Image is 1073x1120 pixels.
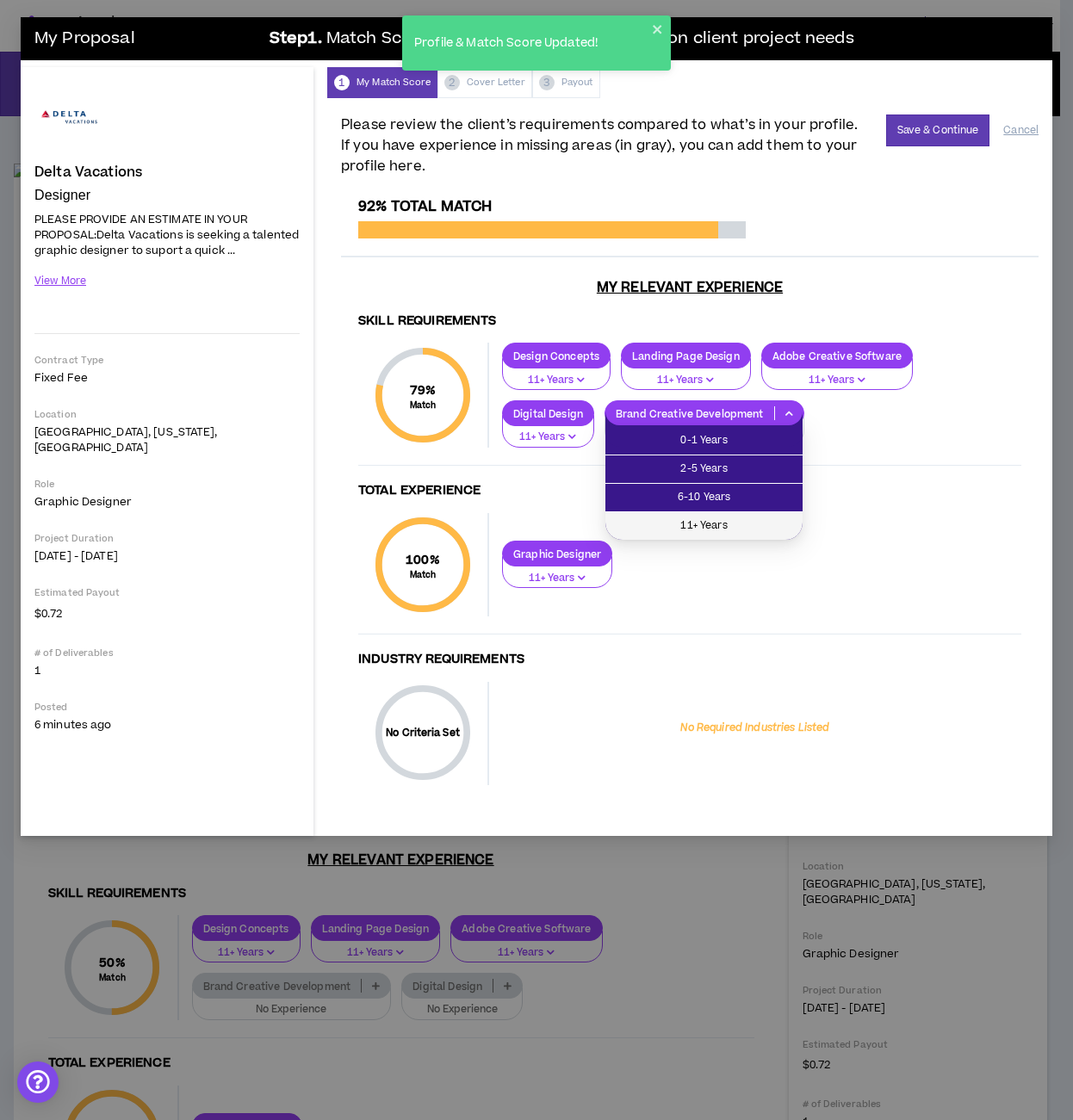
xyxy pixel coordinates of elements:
div: My Match Score [327,67,437,98]
p: Role [34,478,300,491]
p: 11+ Years [513,571,601,586]
p: Project Duration [34,532,300,545]
p: No Criteria Set [375,726,470,740]
button: Save & Continue [886,114,990,146]
span: Match Score - update your skills based upon client project needs [326,27,854,52]
button: close [652,22,664,36]
p: PLEASE PROVIDE AN ESTIMATE IN YOUR PROPOSAL:Delta Vacations is seeking a talented graphic designe... [34,210,300,259]
span: Graphic Designer [34,494,132,510]
p: # of Deliverables [34,647,300,659]
p: 6 minutes ago [34,717,300,733]
p: Landing Page Design [622,350,750,362]
h4: Delta Vacations [34,164,142,180]
span: 92% Total Match [358,196,492,217]
h4: Industry Requirements [358,652,1021,668]
span: 79 % [410,381,437,399]
p: Brand Creative Development [605,407,774,420]
b: Step 1 . [270,27,322,52]
button: Cancel [1003,115,1039,145]
p: Designer [34,187,300,204]
p: Fixed Fee [34,370,300,386]
p: Estimated Payout [34,586,300,599]
span: 2-5 Years [616,460,792,479]
p: Digital Design [503,407,593,420]
button: 11+ Years [502,358,611,391]
p: Posted [34,701,300,714]
p: 11+ Years [513,430,583,445]
span: 100 % [406,551,440,569]
span: 6-10 Years [616,488,792,507]
button: View More [34,266,86,296]
p: Location [34,408,300,421]
div: Open Intercom Messenger [17,1061,59,1103]
span: Please review the client’s requirements compared to what’s in your profile. If you have experienc... [341,114,876,176]
p: 11+ Years [632,373,740,388]
button: 11+ Years [621,358,751,391]
p: No Required Industries Listed [680,721,829,736]
p: 11+ Years [772,373,902,388]
div: Profile & Match Score Updated! [409,29,652,58]
p: Graphic Designer [503,548,611,560]
p: [GEOGRAPHIC_DATA], [US_STATE], [GEOGRAPHIC_DATA] [34,424,300,455]
small: Match [410,399,437,411]
p: Adobe Creative Software [762,350,912,362]
button: 11+ Years [502,556,612,589]
h3: My Proposal [34,22,258,56]
h4: Total Experience [358,483,1021,499]
p: [DATE] - [DATE] [34,548,300,564]
p: Design Concepts [503,350,610,362]
button: 11+ Years [502,415,594,448]
span: 1 [334,75,350,90]
span: 11+ Years [616,517,792,535]
p: 1 [34,663,300,678]
h3: My Relevant Experience [341,279,1039,296]
p: Contract Type [34,354,300,367]
button: 11+ Years [761,358,913,391]
h4: Skill Requirements [358,313,1021,330]
p: 11+ Years [513,373,599,388]
small: Match [406,569,440,581]
span: $0.72 [34,603,63,623]
span: 0-1 Years [616,431,792,450]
